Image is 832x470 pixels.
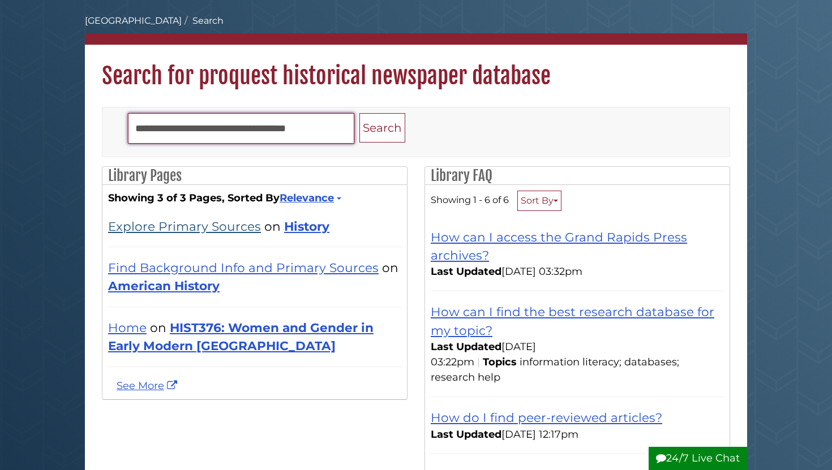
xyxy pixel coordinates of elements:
[85,14,747,45] nav: breadcrumb
[382,260,398,275] span: on
[108,320,147,335] a: Home
[483,356,517,368] span: Topics
[431,340,536,368] span: [DATE] 03:22pm
[284,219,329,234] a: History
[182,14,224,28] li: Search
[431,304,714,337] a: How can I find the best research database for my topic?
[431,265,501,278] span: Last Updated
[280,192,340,204] a: Relevance
[108,320,374,353] a: HIST376: Women and Gender in Early Modern [GEOGRAPHIC_DATA]
[359,113,405,143] button: Search
[108,191,401,206] strong: Showing 3 of 3 Pages, Sorted By
[431,370,503,385] li: research help
[108,278,220,293] a: American History
[431,230,687,262] a: How can I access the Grand Rapids Press archives?
[431,356,682,383] ul: Topics
[431,265,582,278] span: [DATE] 03:32pm
[431,194,509,205] span: Showing 1 - 6 of 6
[108,260,379,275] a: Find Background Info and Primary Sources
[102,167,407,185] h2: Library Pages
[264,219,281,234] span: on
[431,428,578,441] span: [DATE] 12:17pm
[649,447,747,470] button: 24/7 Live Chat
[431,428,501,441] span: Last Updated
[517,191,561,211] button: Sort By
[624,355,682,370] li: databases;
[431,410,662,425] a: How do I find peer-reviewed articles?
[425,167,730,185] h2: Library FAQ
[474,356,483,368] span: |
[520,355,624,370] li: information literacy;
[85,45,747,90] h1: Search for proquest historical newspaper database
[108,219,261,234] a: Explore Primary Sources
[117,380,180,392] a: See more proquest historical newspaper database results
[85,15,182,26] a: [GEOGRAPHIC_DATA]
[431,340,501,353] span: Last Updated
[150,320,166,335] span: on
